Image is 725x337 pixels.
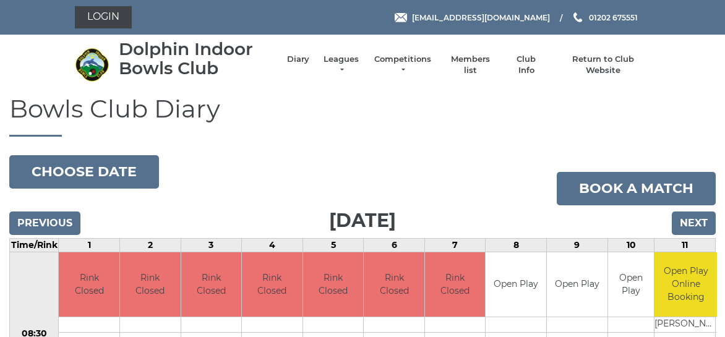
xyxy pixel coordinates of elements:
[242,238,303,252] td: 4
[573,12,582,22] img: Phone us
[672,211,716,235] input: Next
[120,252,181,317] td: Rink Closed
[508,54,544,76] a: Club Info
[607,238,654,252] td: 10
[424,238,486,252] td: 7
[119,40,275,78] div: Dolphin Indoor Bowls Club
[589,12,638,22] span: 01202 675551
[654,252,717,317] td: Open Play Online Booking
[9,95,716,137] h1: Bowls Club Diary
[486,238,547,252] td: 8
[608,252,654,317] td: Open Play
[287,54,309,65] a: Diary
[364,238,425,252] td: 6
[395,13,407,22] img: Email
[444,54,495,76] a: Members list
[75,48,109,82] img: Dolphin Indoor Bowls Club
[59,252,119,317] td: Rink Closed
[547,252,607,317] td: Open Play
[486,252,546,317] td: Open Play
[119,238,181,252] td: 2
[75,6,132,28] a: Login
[364,252,424,317] td: Rink Closed
[59,238,120,252] td: 1
[181,238,242,252] td: 3
[547,238,608,252] td: 9
[242,252,302,317] td: Rink Closed
[557,54,650,76] a: Return to Club Website
[9,155,159,189] button: Choose date
[302,238,364,252] td: 5
[303,252,364,317] td: Rink Closed
[322,54,361,76] a: Leagues
[412,12,550,22] span: [EMAIL_ADDRESS][DOMAIN_NAME]
[425,252,486,317] td: Rink Closed
[395,12,550,23] a: Email [EMAIL_ADDRESS][DOMAIN_NAME]
[373,54,432,76] a: Competitions
[572,12,638,23] a: Phone us 01202 675551
[557,172,716,205] a: Book a match
[654,317,717,333] td: [PERSON_NAME]
[9,211,80,235] input: Previous
[10,238,59,252] td: Time/Rink
[654,238,716,252] td: 11
[181,252,242,317] td: Rink Closed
